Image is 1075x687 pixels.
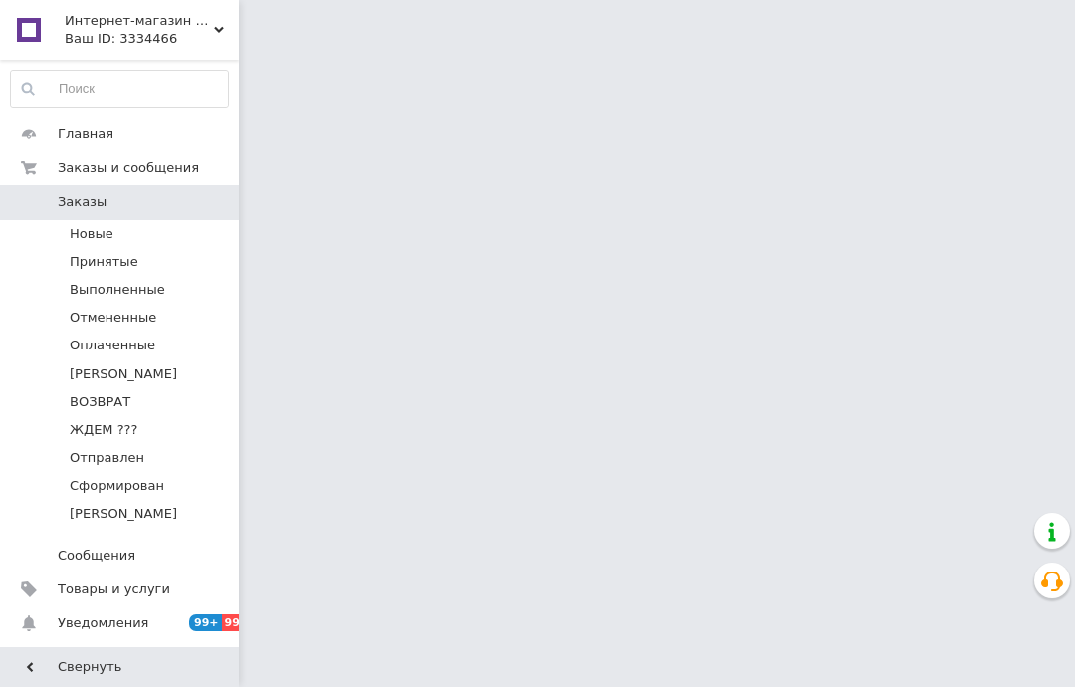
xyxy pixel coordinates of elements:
span: Сформирован [70,477,164,495]
span: Товары и услуги [58,580,170,598]
span: Оплаченные [70,337,155,354]
span: Принятые [70,253,138,271]
span: 99+ [189,614,222,631]
span: [PERSON_NAME] [70,365,177,383]
span: Сообщения [58,547,135,565]
div: Ваш ID: 3334466 [65,30,239,48]
span: Выполненные [70,281,165,299]
span: Уведомления [58,614,148,632]
span: Заказы [58,193,107,211]
span: Интернет-магазин "Magnit" [65,12,214,30]
span: Новые [70,225,113,243]
span: Отмененные [70,309,156,327]
span: [PERSON_NAME] [70,505,177,523]
span: Заказы и сообщения [58,159,199,177]
span: ВОЗВРАТ [70,393,130,411]
input: Поиск [11,71,228,107]
span: 99+ [222,614,255,631]
span: ЖДЕМ ??? [70,421,137,439]
span: Главная [58,125,113,143]
span: Отправлен [70,449,144,467]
